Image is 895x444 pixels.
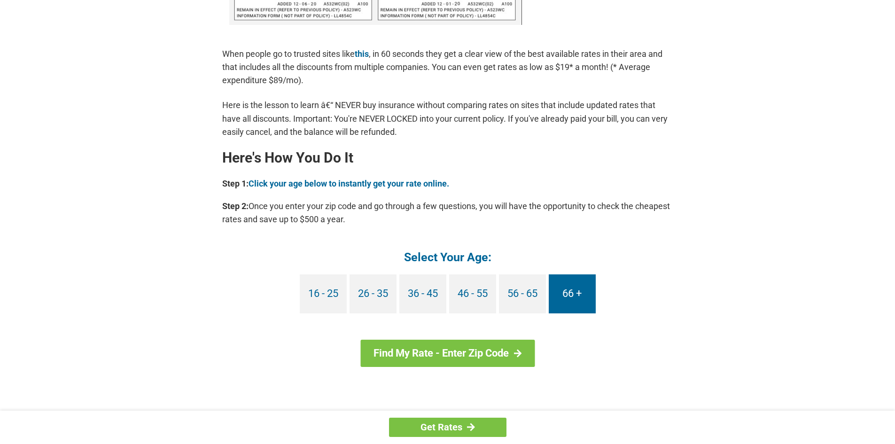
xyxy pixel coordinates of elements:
a: 36 - 45 [399,274,446,313]
a: 66 + [549,274,596,313]
a: 46 - 55 [449,274,496,313]
a: Get Rates [389,418,506,437]
a: Find My Rate - Enter Zip Code [360,340,535,367]
a: 16 - 25 [300,274,347,313]
h4: Select Your Age: [222,249,673,265]
a: 56 - 65 [499,274,546,313]
a: this [355,49,369,59]
a: 26 - 35 [350,274,397,313]
p: Here is the lesson to learn â€“ NEVER buy insurance without comparing rates on sites that include... [222,99,673,138]
p: When people go to trusted sites like , in 60 seconds they get a clear view of the best available ... [222,47,673,87]
b: Step 2: [222,201,249,211]
p: Once you enter your zip code and go through a few questions, you will have the opportunity to che... [222,200,673,226]
b: Step 1: [222,179,249,188]
h2: Here's How You Do It [222,150,673,165]
a: Click your age below to instantly get your rate online. [249,179,449,188]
